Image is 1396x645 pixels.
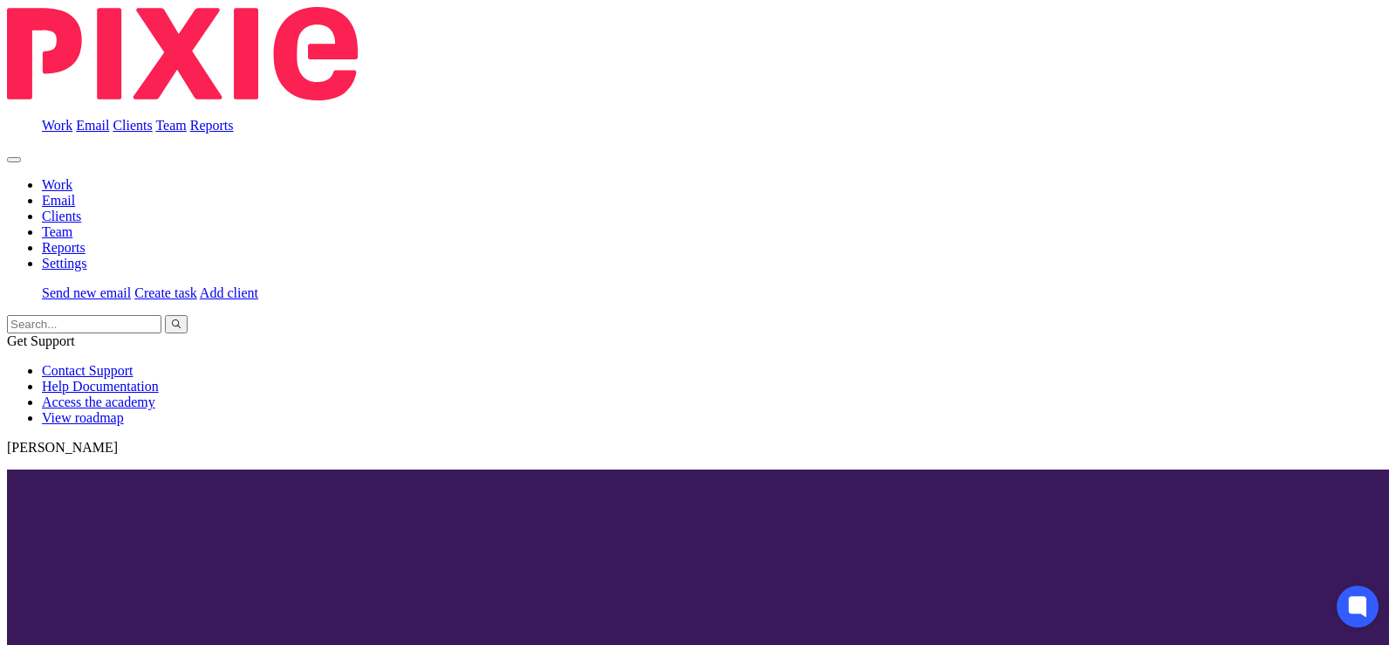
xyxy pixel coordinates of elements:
[42,224,72,239] a: Team
[42,285,131,300] a: Send new email
[42,363,133,378] a: Contact Support
[42,256,87,271] a: Settings
[42,379,159,394] a: Help Documentation
[165,315,188,333] button: Search
[42,209,81,223] a: Clients
[42,410,124,425] a: View roadmap
[200,285,258,300] a: Add client
[76,118,109,133] a: Email
[42,395,155,409] a: Access the academy
[7,333,75,348] span: Get Support
[42,240,86,255] a: Reports
[7,7,358,100] img: Pixie
[7,315,161,333] input: Search
[42,193,75,208] a: Email
[42,177,72,192] a: Work
[7,440,1389,456] p: [PERSON_NAME]
[155,118,186,133] a: Team
[134,285,197,300] a: Create task
[42,118,72,133] a: Work
[113,118,152,133] a: Clients
[190,118,234,133] a: Reports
